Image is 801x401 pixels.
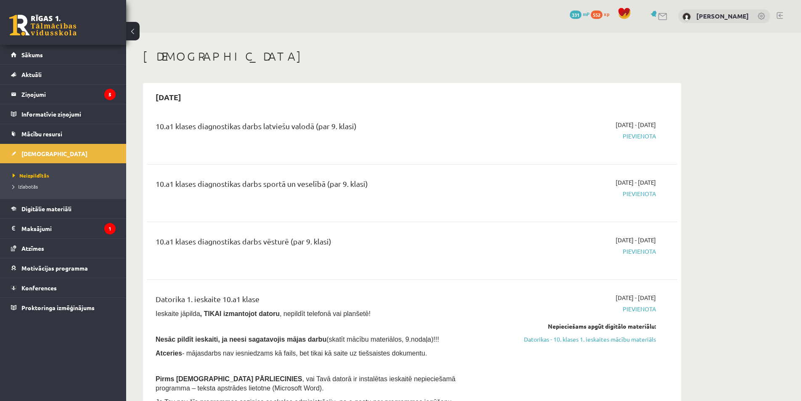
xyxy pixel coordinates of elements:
[497,132,656,141] span: Pievienota
[21,71,42,78] span: Aktuāli
[13,183,38,190] span: Izlabotās
[13,172,49,179] span: Neizpildītās
[591,11,603,19] span: 552
[497,305,656,313] span: Pievienota
[11,239,116,258] a: Atzīmes
[21,284,57,292] span: Konferences
[11,45,116,64] a: Sākums
[570,11,582,19] span: 331
[156,310,370,317] span: Ieskaite jāpilda , nepildīt telefonā vai planšetē!
[156,336,326,343] span: Nesāc pildīt ieskaiti, ja neesi sagatavojis mājas darbu
[104,89,116,100] i: 5
[143,49,681,64] h1: [DEMOGRAPHIC_DATA]
[11,124,116,143] a: Mācību resursi
[616,236,656,244] span: [DATE] - [DATE]
[13,172,118,179] a: Neizpildītās
[326,336,439,343] span: (skatīt mācību materiālos, 9.nodaļa)!!!
[21,150,87,157] span: [DEMOGRAPHIC_DATA]
[21,51,43,58] span: Sākums
[11,104,116,124] a: Informatīvie ziņojumi
[604,11,609,17] span: xp
[11,65,116,84] a: Aktuāli
[682,13,691,21] img: Markuss Marko Būris
[156,350,427,357] span: - mājasdarbs nav iesniedzams kā fails, bet tikai kā saite uz tiešsaistes dokumentu.
[616,293,656,302] span: [DATE] - [DATE]
[21,304,95,311] span: Proktoringa izmēģinājums
[11,278,116,297] a: Konferences
[156,350,182,357] b: Atceries
[147,87,190,107] h2: [DATE]
[696,12,749,20] a: [PERSON_NAME]
[156,178,485,194] div: 10.a1 klases diagnostikas darbs sportā un veselībā (par 9. klasi)
[11,219,116,238] a: Maksājumi1
[104,223,116,234] i: 1
[11,298,116,317] a: Proktoringa izmēģinājums
[156,236,485,251] div: 10.a1 klases diagnostikas darbs vēsturē (par 9. klasi)
[9,15,77,36] a: Rīgas 1. Tālmācības vidusskola
[11,258,116,278] a: Motivācijas programma
[591,11,613,17] a: 552 xp
[583,11,590,17] span: mP
[13,183,118,190] a: Izlabotās
[616,120,656,129] span: [DATE] - [DATE]
[497,322,656,331] div: Nepieciešams apgūt digitālo materiālu:
[497,189,656,198] span: Pievienota
[570,11,590,17] a: 331 mP
[21,205,71,212] span: Digitālie materiāli
[21,219,116,238] legend: Maksājumi
[497,247,656,256] span: Pievienota
[11,85,116,104] a: Ziņojumi5
[156,375,455,392] span: , vai Tavā datorā ir instalētas ieskaitē nepieciešamā programma – teksta apstrādes lietotne (Micr...
[156,375,302,382] span: Pirms [DEMOGRAPHIC_DATA] PĀRLIECINIES
[156,120,485,136] div: 10.a1 klases diagnostikas darbs latviešu valodā (par 9. klasi)
[11,144,116,163] a: [DEMOGRAPHIC_DATA]
[21,264,88,272] span: Motivācijas programma
[21,130,62,138] span: Mācību resursi
[21,244,44,252] span: Atzīmes
[21,85,116,104] legend: Ziņojumi
[200,310,280,317] b: , TIKAI izmantojot datoru
[616,178,656,187] span: [DATE] - [DATE]
[21,104,116,124] legend: Informatīvie ziņojumi
[11,199,116,218] a: Digitālie materiāli
[156,293,485,309] div: Datorika 1. ieskaite 10.a1 klase
[497,335,656,344] a: Datorikas - 10. klases 1. ieskaites mācību materiāls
